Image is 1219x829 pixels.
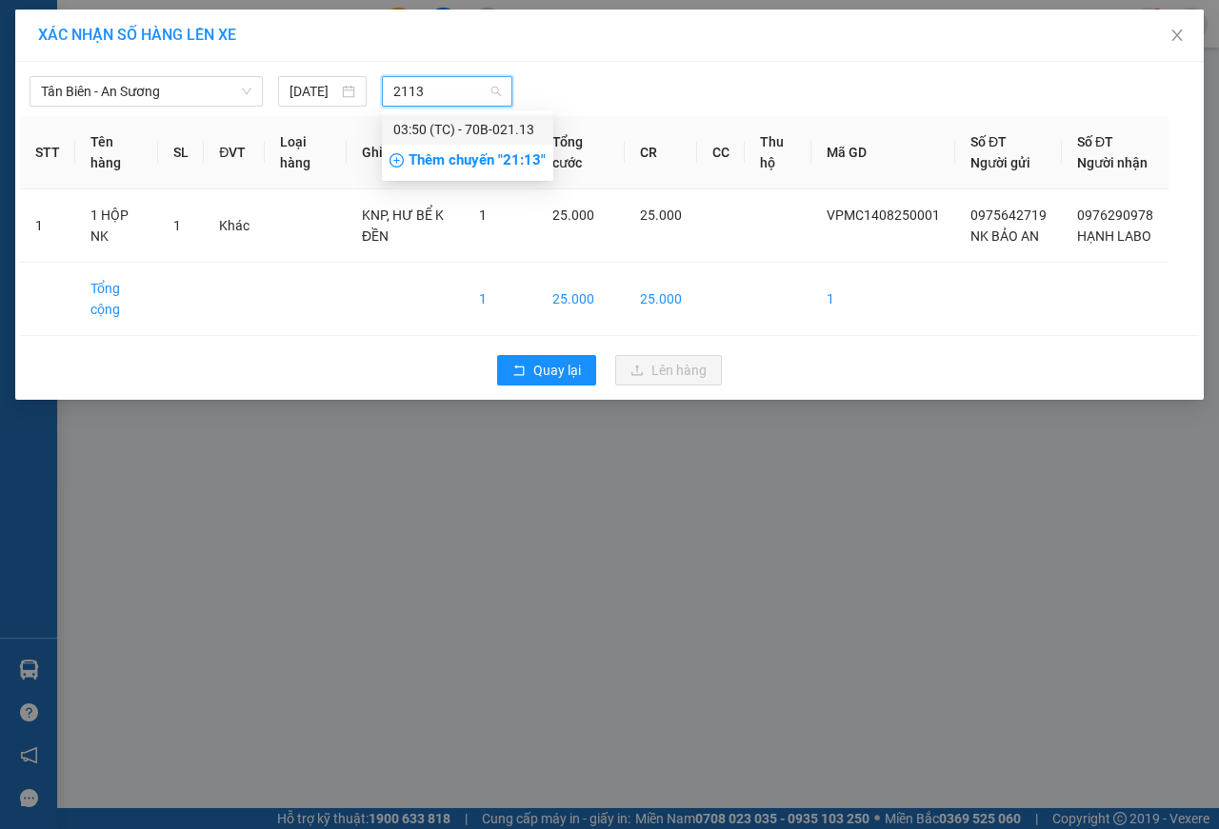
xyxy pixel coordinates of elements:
td: Tổng cộng [75,263,158,336]
th: STT [20,116,75,189]
button: uploadLên hàng [615,355,722,385]
span: 1 [173,218,181,233]
td: Khác [204,189,265,263]
span: Quay lại [533,360,581,381]
th: Tổng cước [537,116,624,189]
span: 0976290978 [1077,207,1153,223]
span: Hotline: 19001152 [150,85,233,96]
th: CR [625,116,697,189]
span: 01 Võ Văn Truyện, KP.1, Phường 2 [150,57,262,81]
span: 1 [479,207,487,223]
button: Close [1150,10,1204,63]
span: HẠNH LABO [1077,228,1151,244]
th: Loại hàng [265,116,347,189]
div: 03:50 (TC) - 70B-021.13 [393,119,542,140]
span: Bến xe [GEOGRAPHIC_DATA] [150,30,256,54]
span: Người gửi [970,155,1030,170]
th: Ghi chú [347,116,464,189]
img: logo [7,11,91,95]
div: Thêm chuyến " 21:13 " [382,145,553,177]
td: 25.000 [625,263,697,336]
th: SL [158,116,204,189]
td: 1 [20,189,75,263]
button: rollbackQuay lại [497,355,596,385]
span: Số ĐT [1077,134,1113,149]
th: Tên hàng [75,116,158,189]
span: 25.000 [640,207,682,223]
span: 0975642719 [970,207,1047,223]
td: 25.000 [537,263,624,336]
span: close [1169,28,1185,43]
span: 03:11:54 [DATE] [42,138,116,149]
span: VPMC1408250001 [95,121,203,135]
th: Mã GD [811,116,955,189]
span: XÁC NHẬN SỐ HÀNG LÊN XE [38,26,236,44]
span: KNP, HƯ BỂ K ĐỀN [362,207,444,244]
span: Tân Biên - An Sương [41,77,251,106]
span: 25.000 [552,207,594,223]
th: Thu hộ [745,116,811,189]
span: NK BẢO AN [970,228,1039,244]
span: VPMC1408250001 [827,207,940,223]
span: ----------------------------------------- [51,103,233,118]
td: 1 [811,263,955,336]
span: plus-circle [390,153,404,168]
span: rollback [512,364,526,379]
input: 14/08/2025 [290,81,338,102]
th: ĐVT [204,116,265,189]
td: 1 HỘP NK [75,189,158,263]
span: Người nhận [1077,155,1148,170]
th: CC [697,116,745,189]
span: Số ĐT [970,134,1007,149]
span: [PERSON_NAME]: [6,123,202,134]
td: 1 [464,263,537,336]
strong: ĐỒNG PHƯỚC [150,10,261,27]
span: In ngày: [6,138,116,149]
